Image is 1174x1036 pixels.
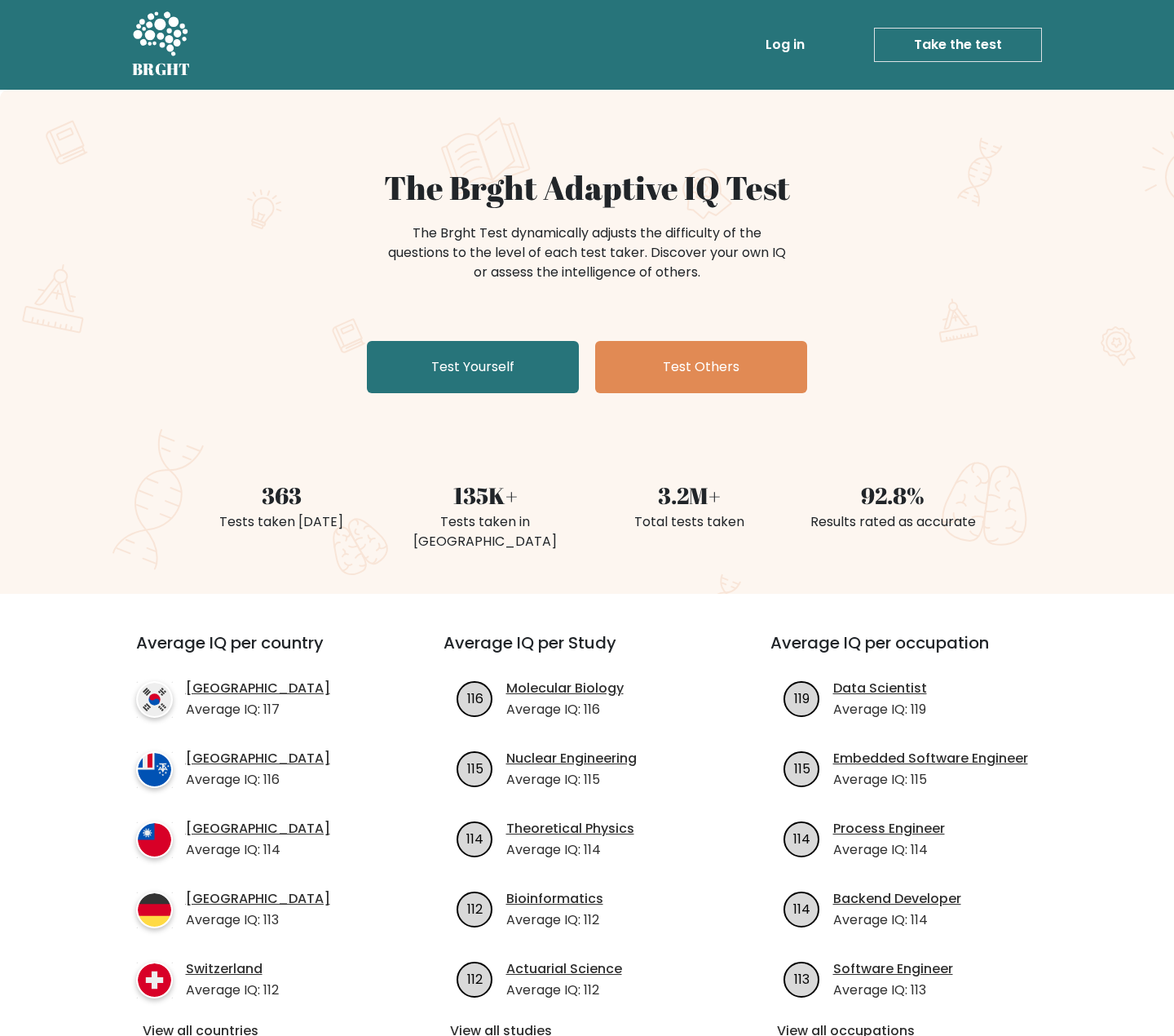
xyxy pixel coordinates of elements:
a: Molecular Biology [506,679,624,698]
div: Tests taken in [GEOGRAPHIC_DATA] [393,512,577,551]
a: Test Others [595,341,807,393]
a: Switzerland [186,959,279,979]
a: Test Yourself [367,341,579,393]
div: The Brght Test dynamically adjusts the difficulty of the questions to the level of each test take... [383,224,791,282]
a: BRGHT [132,7,191,83]
a: Embedded Software Engineer [833,749,1028,768]
text: 112 [467,899,483,918]
img: country [136,681,173,718]
div: Tests taken [DATE] [189,512,373,532]
a: Nuclear Engineering [506,749,637,768]
a: Backend Developer [833,889,961,909]
h3: Average IQ per occupation [770,633,1058,672]
div: 363 [189,478,373,512]
text: 115 [466,759,483,777]
p: Average IQ: 115 [506,770,637,790]
p: Average IQ: 117 [186,700,330,719]
text: 113 [794,969,810,988]
a: [GEOGRAPHIC_DATA] [186,819,330,839]
p: Average IQ: 119 [833,700,927,719]
a: Take the test [874,28,1042,62]
img: country [136,751,173,788]
h1: The Brght Adaptive IQ Test [189,168,985,207]
p: Average IQ: 114 [833,840,945,860]
p: Average IQ: 112 [186,981,279,1000]
a: Actuarial Science [506,959,622,979]
text: 114 [466,829,483,848]
img: country [136,892,173,928]
a: Log in [759,29,811,61]
p: Average IQ: 116 [186,770,330,790]
a: Process Engineer [833,819,945,839]
img: country [136,821,173,858]
div: 3.2M+ [597,478,781,512]
text: 115 [793,759,810,777]
p: Average IQ: 115 [833,770,1028,790]
div: 135K+ [393,478,577,512]
text: 119 [794,688,810,707]
a: Bioinformatics [506,889,603,909]
a: [GEOGRAPHIC_DATA] [186,679,330,698]
text: 116 [466,688,483,707]
p: Average IQ: 116 [506,700,624,719]
p: Average IQ: 114 [833,910,961,930]
div: Total tests taken [597,512,781,532]
div: Results rated as accurate [801,512,985,532]
h5: BRGHT [132,60,191,79]
a: Software Engineer [833,959,953,979]
a: [GEOGRAPHIC_DATA] [186,889,330,909]
a: Data Scientist [833,679,927,698]
p: Average IQ: 112 [506,981,622,1000]
h3: Average IQ per Study [444,633,731,672]
img: country [136,962,173,998]
p: Average IQ: 113 [833,981,953,1000]
p: Average IQ: 114 [186,840,330,860]
text: 114 [793,829,810,848]
a: Theoretical Physics [506,819,634,839]
text: 114 [793,899,810,918]
p: Average IQ: 112 [506,910,603,930]
div: 92.8% [801,478,985,512]
h3: Average IQ per country [136,633,385,672]
p: Average IQ: 113 [186,910,330,930]
p: Average IQ: 114 [506,840,634,860]
a: [GEOGRAPHIC_DATA] [186,749,330,768]
text: 112 [467,969,483,988]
